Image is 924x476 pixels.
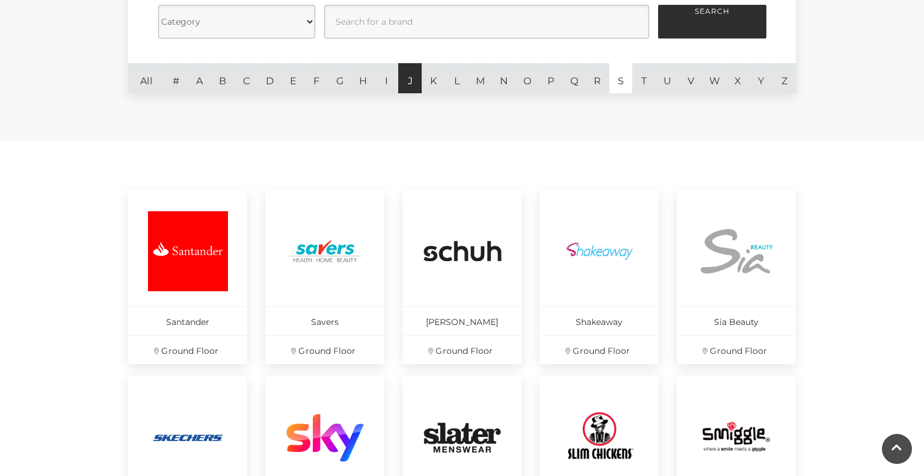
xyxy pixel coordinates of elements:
[703,63,726,93] a: W
[540,335,659,364] p: Ground Floor
[677,190,796,364] a: Sia Beauty Ground Floor
[609,63,633,93] a: S
[402,190,522,364] a: [PERSON_NAME] Ground Floor
[677,335,796,364] p: Ground Floor
[540,190,659,364] a: Shakeaway Ground Floor
[773,63,796,93] a: Z
[586,63,609,93] a: R
[258,63,282,93] a: D
[658,5,766,39] button: Search
[632,63,656,93] a: T
[469,63,492,93] a: M
[328,63,351,93] a: G
[516,63,539,93] a: O
[402,306,522,335] p: [PERSON_NAME]
[398,63,422,93] a: J
[324,5,649,39] input: Search for a brand
[422,63,445,93] a: K
[445,63,469,93] a: L
[265,306,384,335] p: Savers
[679,63,703,93] a: V
[562,63,586,93] a: Q
[265,335,384,364] p: Ground Floor
[539,63,562,93] a: P
[211,63,235,93] a: B
[305,63,328,93] a: F
[128,190,247,364] a: Santander Ground Floor
[128,63,164,93] a: All
[726,63,750,93] a: X
[164,63,188,93] a: #
[282,63,305,93] a: E
[351,63,375,93] a: H
[265,190,384,364] a: Savers Ground Floor
[375,63,398,93] a: I
[402,335,522,364] p: Ground Floor
[656,63,679,93] a: U
[492,63,516,93] a: N
[750,63,773,93] a: Y
[540,306,659,335] p: Shakeaway
[128,306,247,335] p: Santander
[188,63,211,93] a: A
[128,335,247,364] p: Ground Floor
[235,63,258,93] a: C
[677,306,796,335] p: Sia Beauty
